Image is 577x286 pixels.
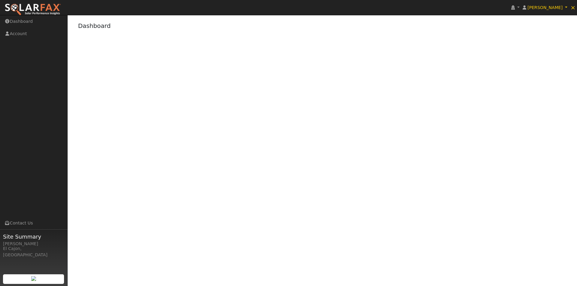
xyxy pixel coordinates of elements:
[570,4,575,11] span: ×
[3,233,64,241] span: Site Summary
[31,276,36,281] img: retrieve
[527,5,563,10] span: [PERSON_NAME]
[5,3,61,16] img: SolarFax
[3,241,64,247] div: [PERSON_NAME]
[78,22,111,29] a: Dashboard
[3,245,64,258] div: El Cajon, [GEOGRAPHIC_DATA]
